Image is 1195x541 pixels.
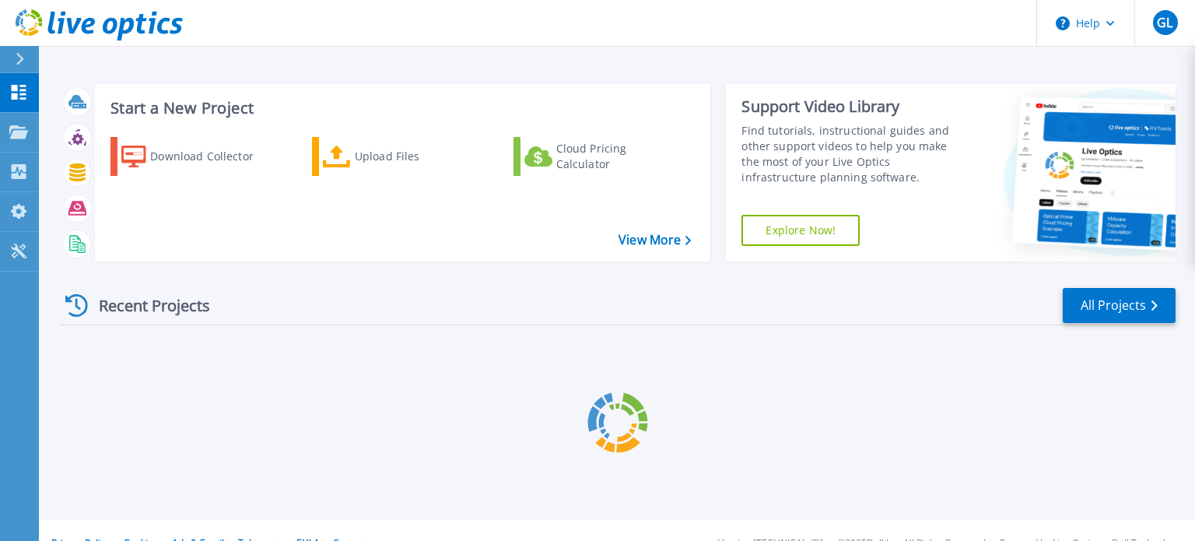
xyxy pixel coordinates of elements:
div: Upload Files [355,141,479,172]
a: All Projects [1063,288,1176,323]
span: GL [1157,16,1172,29]
a: Explore Now! [741,215,860,246]
div: Find tutorials, instructional guides and other support videos to help you make the most of your L... [741,123,967,185]
div: Download Collector [150,141,275,172]
a: Upload Files [312,137,485,176]
a: Cloud Pricing Calculator [513,137,687,176]
div: Recent Projects [60,286,231,325]
a: View More [619,233,691,248]
a: Download Collector [110,137,284,176]
div: Cloud Pricing Calculator [556,141,681,172]
div: Support Video Library [741,97,967,117]
h3: Start a New Project [110,100,691,117]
